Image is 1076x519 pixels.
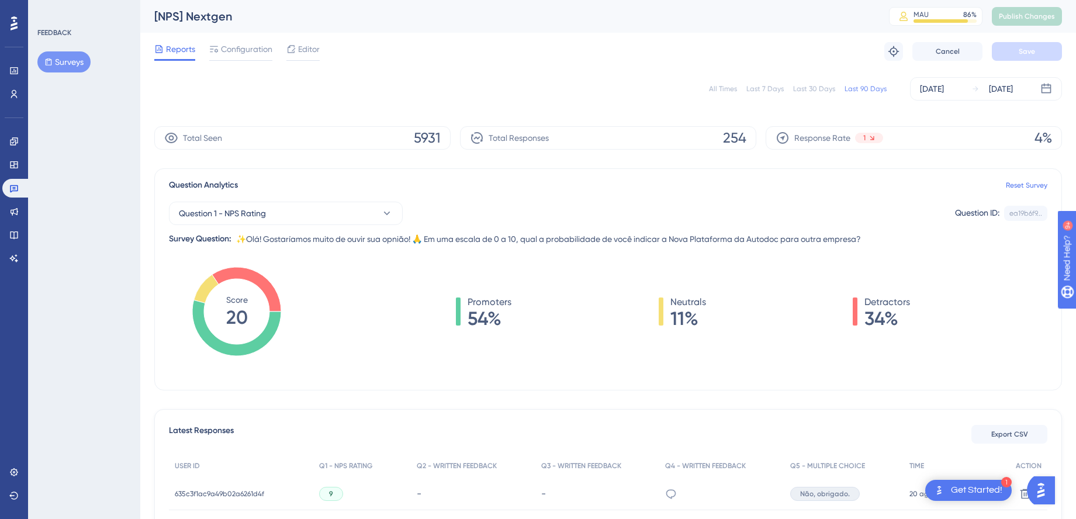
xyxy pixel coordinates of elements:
div: ea19b6f9... [1009,209,1042,218]
div: Last 7 Days [746,84,784,94]
span: ACTION [1016,461,1042,470]
span: 5931 [414,129,441,147]
span: Promoters [468,295,511,309]
span: ✨Olá! Gostaríamos muito de ouvir sua opnião! 🙏 Em uma escala de 0 a 10, qual a probabilidade de v... [236,232,861,246]
span: Question 1 - NPS Rating [179,206,266,220]
span: Response Rate [794,131,850,145]
button: Surveys [37,51,91,72]
span: Q1 - NPS RATING [319,461,372,470]
span: 4% [1035,129,1052,147]
div: Get Started! [951,484,1002,497]
span: Detractors [864,295,910,309]
div: Survey Question: [169,232,231,246]
div: FEEDBACK [37,28,71,37]
span: Q3 - WRITTEN FEEDBACK [541,461,621,470]
tspan: 20 [226,306,248,328]
span: 635c3f1ac9a49b02a6261d4f [175,489,264,499]
div: [DATE] [920,82,944,96]
span: Need Help? [27,3,73,17]
img: launcher-image-alternative-text [932,483,946,497]
div: - [417,488,530,499]
span: 20 ago. 2025, 16:01 [909,489,970,499]
tspan: Score [226,295,248,305]
div: 9+ [79,6,87,15]
span: 254 [723,129,746,147]
span: Q4 - WRITTEN FEEDBACK [665,461,746,470]
span: Publish Changes [999,12,1055,21]
span: Question Analytics [169,178,238,192]
button: Cancel [912,42,982,61]
div: [DATE] [989,82,1013,96]
div: - [541,488,654,499]
iframe: UserGuiding AI Assistant Launcher [1027,473,1062,508]
div: All Times [709,84,737,94]
span: Q5 - MULTIPLE CHOICE [790,461,865,470]
span: Neutrals [670,295,706,309]
button: Export CSV [971,425,1047,444]
span: 1 [863,133,866,143]
div: Last 30 Days [793,84,835,94]
span: Reports [166,42,195,56]
span: Total Seen [183,131,222,145]
span: Export CSV [991,430,1028,439]
span: 9 [329,489,333,499]
span: Editor [298,42,320,56]
span: TIME [909,461,924,470]
div: 86 % [963,10,977,19]
span: Q2 - WRITTEN FEEDBACK [417,461,497,470]
div: Last 90 Days [845,84,887,94]
span: 54% [468,309,511,328]
div: 1 [1001,477,1012,487]
button: Publish Changes [992,7,1062,26]
span: Cancel [936,47,960,56]
span: Configuration [221,42,272,56]
span: USER ID [175,461,200,470]
span: Não, obrigado. [800,489,850,499]
span: Total Responses [489,131,549,145]
div: Open Get Started! checklist, remaining modules: 1 [925,480,1012,501]
div: Question ID: [955,206,999,221]
button: Save [992,42,1062,61]
a: Reset Survey [1006,181,1047,190]
div: MAU [914,10,929,19]
span: Latest Responses [169,424,234,445]
span: 34% [864,309,910,328]
span: 11% [670,309,706,328]
span: Save [1019,47,1035,56]
div: [NPS] Nextgen [154,8,860,25]
button: Question 1 - NPS Rating [169,202,403,225]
